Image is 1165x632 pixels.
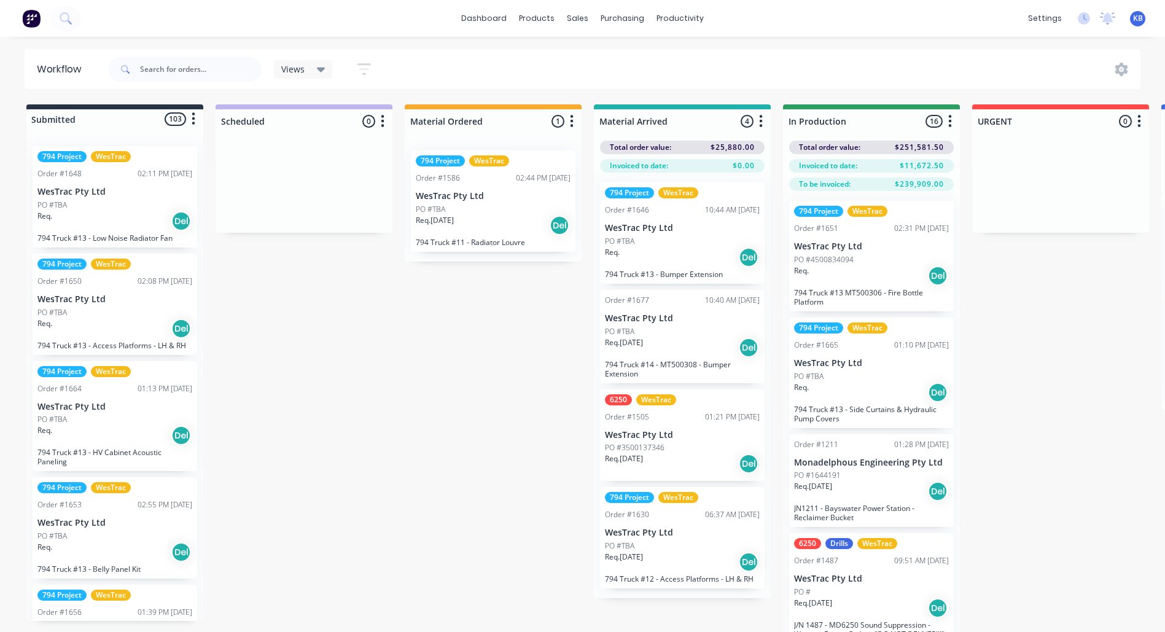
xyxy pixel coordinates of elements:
p: Req. [DATE] [416,215,454,226]
div: 794 Project [37,590,87,601]
p: 794 Truck #13 - Access Platforms - LH & RH [37,341,192,350]
p: Req. [37,425,52,436]
div: 06:37 AM [DATE] [705,509,760,520]
span: KB [1133,13,1143,24]
div: 794 ProjectWesTracOrder #166401:13 PM [DATE]WesTrac Pty LtdPO #TBAReq.Del794 Truck #13 - HV Cabin... [33,361,197,472]
span: $0.00 [733,160,755,171]
div: Del [928,266,948,286]
p: Req. [DATE] [794,481,832,492]
div: 01:10 PM [DATE] [894,340,949,351]
div: 794 Project [37,151,87,162]
p: WesTrac Pty Ltd [605,313,760,324]
div: productivity [650,9,710,28]
span: Total order value: [799,142,860,153]
div: 10:40 AM [DATE] [705,295,760,306]
div: 10:44 AM [DATE] [705,205,760,216]
p: Req. [794,382,809,393]
div: 794 ProjectWesTracOrder #165102:31 PM [DATE]WesTrac Pty LtdPO #4500834094Req.Del794 Truck #13 MT5... [789,201,954,311]
div: Order #1677 [605,295,649,306]
div: 02:11 PM [DATE] [138,168,192,179]
p: Req. [37,318,52,329]
div: WesTrac [469,155,509,166]
div: Del [928,482,948,501]
p: PO #4500834094 [794,254,854,265]
div: 794 Project [794,322,843,334]
div: Del [171,211,191,231]
p: PO #TBA [37,307,67,318]
p: PO #1644191 [794,470,841,481]
div: Del [928,383,948,402]
div: sales [561,9,594,28]
div: 01:39 PM [DATE] [138,607,192,618]
div: WesTrac [91,259,131,270]
div: Del [171,319,191,338]
div: Del [739,552,758,572]
div: Del [171,542,191,562]
div: 02:55 PM [DATE] [138,499,192,510]
div: Drills [825,538,853,549]
p: PO #TBA [605,326,634,337]
span: $25,880.00 [711,142,755,153]
p: PO #TBA [416,204,445,215]
div: 02:31 PM [DATE] [894,223,949,234]
div: Workflow [37,62,87,77]
span: $251,581.50 [895,142,944,153]
p: WesTrac Pty Ltd [605,430,760,440]
div: 6250 [794,538,821,549]
div: 794 ProjectWesTracOrder #158602:44 PM [DATE]WesTrac Pty LtdPO #TBAReq.[DATE]Del794 Truck #11 - Ra... [411,150,575,252]
div: 794 Project [605,492,654,503]
span: Invoiced to date: [799,160,857,171]
div: Order #1630 [605,509,649,520]
p: 794 Truck #13 - Bumper Extension [605,270,760,279]
div: 794 ProjectWesTracOrder #163006:37 AM [DATE]WesTrac Pty LtdPO #TBAReq.[DATE]Del794 Truck #12 - Ac... [600,487,765,588]
p: 794 Truck #13 - Low Noise Radiator Fan [37,233,192,243]
div: 794 Project [37,366,87,377]
span: $239,909.00 [895,179,944,190]
p: 794 Truck #14 - MT500308 - Bumper Extension [605,360,760,378]
div: Order #1586 [416,173,460,184]
div: WesTrac [91,590,131,601]
p: 794 Truck #13 - Side Curtains & Hydraulic Pump Covers [794,405,949,423]
div: WesTrac [857,538,897,549]
div: 6250WesTracOrder #150501:21 PM [DATE]WesTrac Pty LtdPO #3500137346Req.[DATE]Del [600,389,765,482]
div: 02:44 PM [DATE] [516,173,571,184]
span: Invoiced to date: [610,160,668,171]
p: PO #3500137346 [605,442,664,453]
a: dashboard [455,9,513,28]
p: WesTrac Pty Ltd [416,191,571,201]
div: 794 ProjectWesTracOrder #165302:55 PM [DATE]WesTrac Pty LtdPO #TBAReq.Del794 Truck #13 - Belly Pa... [33,477,197,579]
p: Req. [DATE] [605,453,643,464]
div: WesTrac [847,206,887,217]
p: WesTrac Pty Ltd [605,528,760,538]
span: Total order value: [610,142,671,153]
span: $11,672.50 [900,160,944,171]
div: WesTrac [847,322,887,334]
div: purchasing [594,9,650,28]
div: WesTrac [91,151,131,162]
input: Search for orders... [140,57,262,82]
p: 794 Truck #13 - HV Cabinet Acoustic Paneling [37,448,192,466]
div: Order #1664 [37,383,82,394]
div: WesTrac [91,482,131,493]
p: JN1211 - Bayswater Power Station - Reclaimer Bucket [794,504,949,522]
p: PO #TBA [37,531,67,542]
iframe: Intercom live chat [1123,590,1153,620]
div: Del [171,426,191,445]
p: Req. [DATE] [605,552,643,563]
div: 794 Project [37,259,87,270]
div: 6250 [605,394,632,405]
div: 794 ProjectWesTracOrder #166501:10 PM [DATE]WesTrac Pty LtdPO #TBAReq.Del794 Truck #13 - Side Cur... [789,318,954,428]
div: Order #121101:28 PM [DATE]Monadelphous Engineering Pty LtdPO #1644191Req.[DATE]DelJN1211 - Bayswa... [789,434,954,528]
span: Views [281,63,305,76]
div: 794 Project [794,206,843,217]
div: 02:08 PM [DATE] [138,276,192,287]
p: Req. [794,265,809,276]
div: WesTrac [658,187,698,198]
div: Del [739,248,758,267]
p: Req. [DATE] [605,337,643,348]
div: 794 Project [416,155,465,166]
div: 01:13 PM [DATE] [138,383,192,394]
p: 794 Truck #13 - Belly Panel Kit [37,564,192,574]
div: 01:21 PM [DATE] [705,412,760,423]
div: 794 ProjectWesTracOrder #164802:11 PM [DATE]WesTrac Pty LtdPO #TBAReq.Del794 Truck #13 - Low Nois... [33,146,197,248]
